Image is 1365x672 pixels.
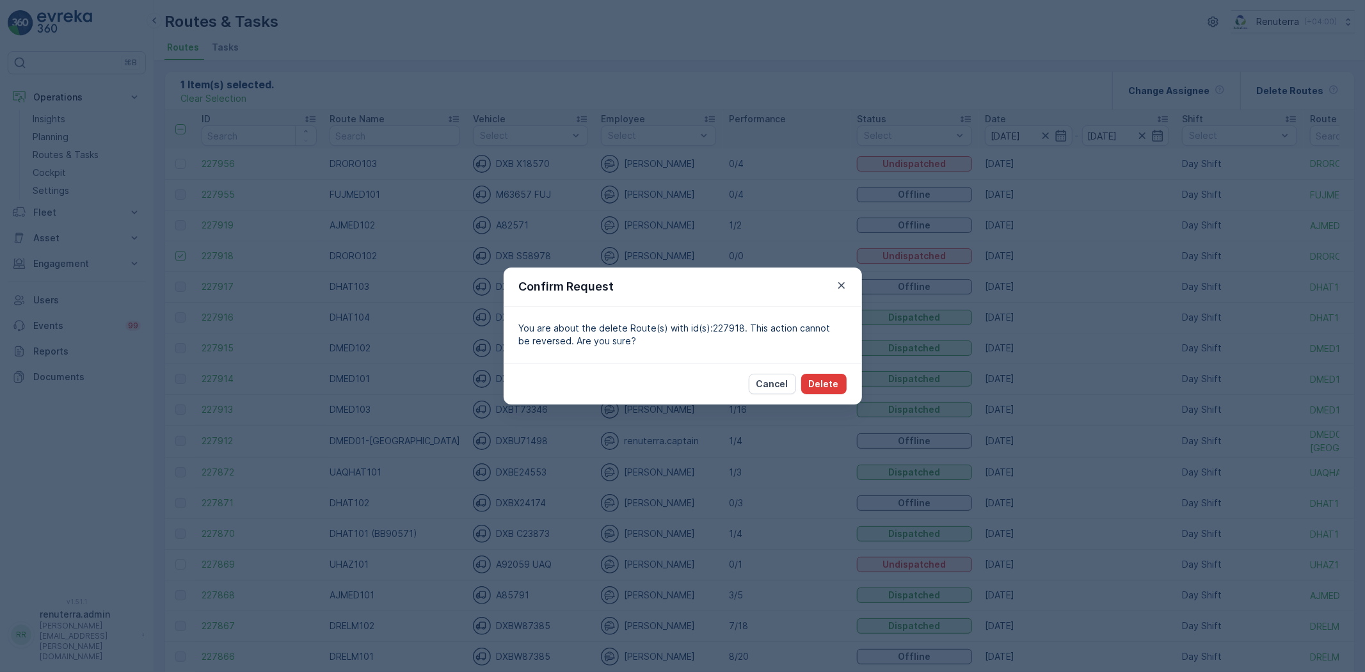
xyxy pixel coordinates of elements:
[801,374,847,394] button: Delete
[519,322,847,348] p: You are about the delete Route(s) with id(s):227918. This action cannot be reversed. Are you sure?
[519,278,614,296] p: Confirm Request
[749,374,796,394] button: Cancel
[809,378,839,390] p: Delete
[756,378,788,390] p: Cancel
